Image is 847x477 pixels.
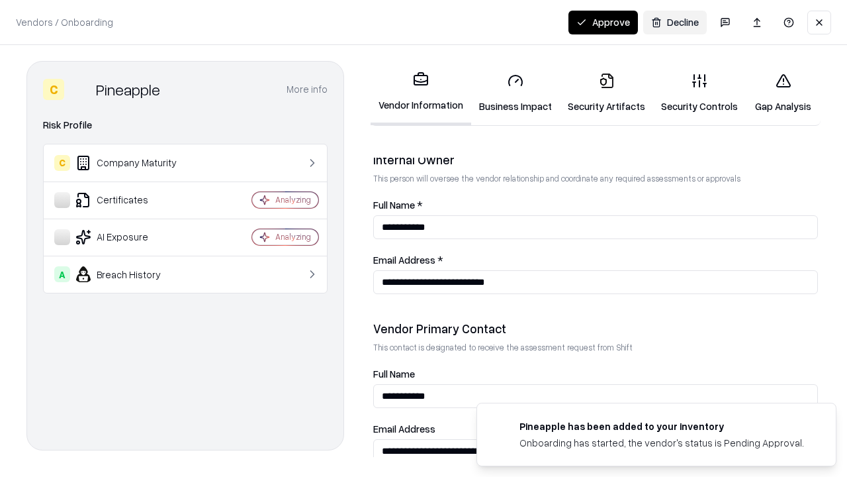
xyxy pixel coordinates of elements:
[568,11,638,34] button: Approve
[373,424,818,434] label: Email Address
[69,79,91,100] img: Pineapple
[519,419,804,433] div: Pineapple has been added to your inventory
[54,266,70,282] div: A
[16,15,113,29] p: Vendors / Onboarding
[96,79,160,100] div: Pineapple
[560,62,653,124] a: Security Artifacts
[373,369,818,379] label: Full Name
[54,155,70,171] div: C
[54,155,212,171] div: Company Maturity
[54,266,212,282] div: Breach History
[373,152,818,168] div: Internal Owner
[373,255,818,265] label: Email Address *
[519,436,804,450] div: Onboarding has started, the vendor's status is Pending Approval.
[746,62,821,124] a: Gap Analysis
[275,231,311,242] div: Analyzing
[43,79,64,100] div: C
[643,11,707,34] button: Decline
[54,192,212,208] div: Certificates
[373,342,818,353] p: This contact is designated to receive the assessment request from Shift
[373,173,818,184] p: This person will oversee the vendor relationship and coordinate any required assessments or appro...
[653,62,746,124] a: Security Controls
[287,78,328,101] button: More info
[471,62,560,124] a: Business Impact
[493,419,509,435] img: pineappleenergy.com
[43,117,328,133] div: Risk Profile
[373,321,818,337] div: Vendor Primary Contact
[54,229,212,245] div: AI Exposure
[275,194,311,205] div: Analyzing
[371,61,471,125] a: Vendor Information
[373,200,818,210] label: Full Name *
